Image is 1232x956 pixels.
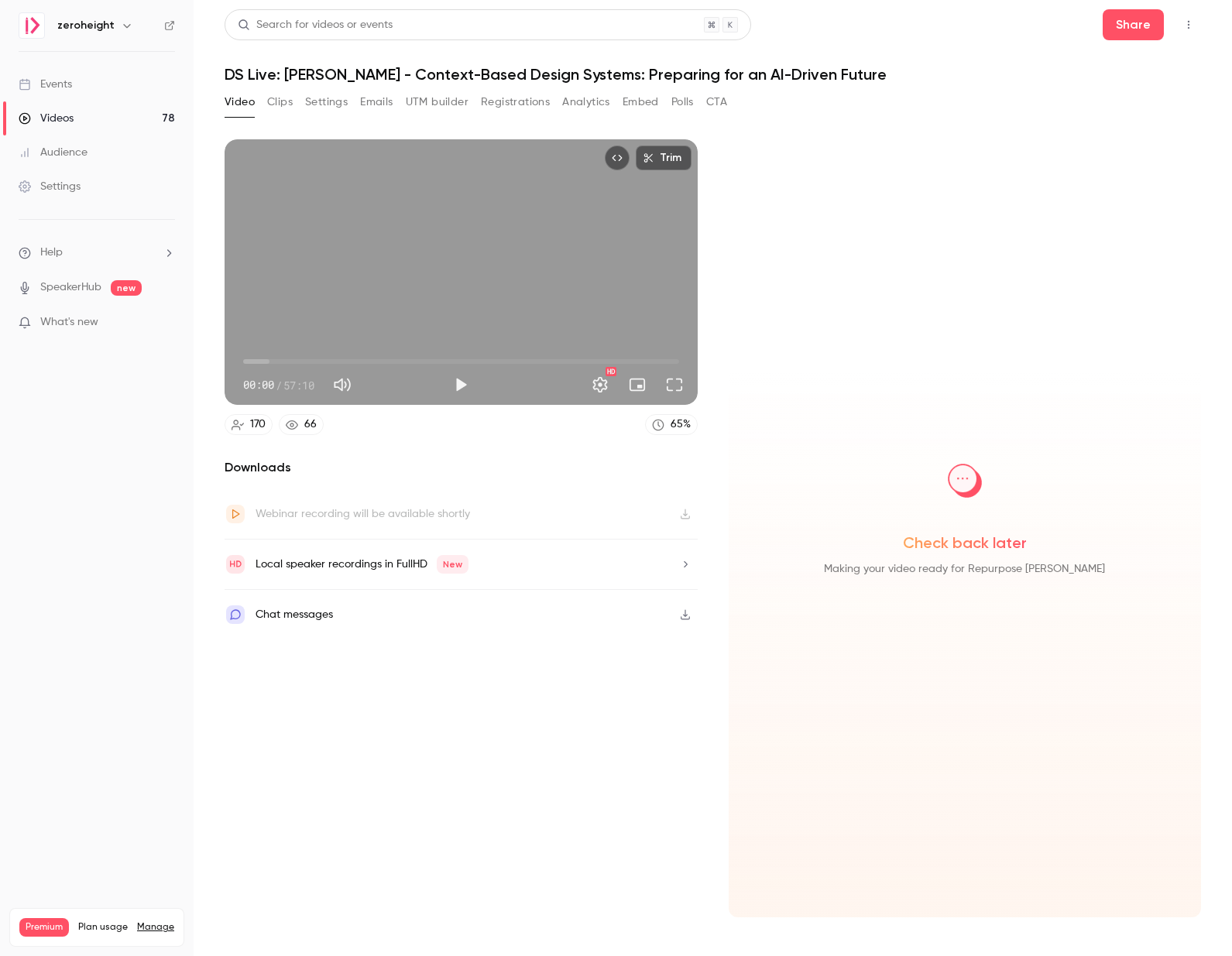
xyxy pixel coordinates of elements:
div: 170 [250,416,266,433]
button: Play [445,369,476,400]
div: Local speaker recordings in FullHD [256,555,468,574]
a: Manage [137,921,174,934]
h6: zeroheight [57,18,115,33]
div: 00:00 [243,377,314,393]
button: Share [1103,9,1164,40]
a: 65% [645,414,698,435]
span: What's new [40,314,98,331]
a: 66 [279,414,324,435]
span: New [437,555,468,574]
button: Emails [360,90,393,115]
div: Videos [19,111,74,126]
span: Premium [19,918,69,937]
span: 57:10 [283,377,314,393]
div: HD [606,367,616,376]
h2: Downloads [225,458,698,477]
h1: DS Live: [PERSON_NAME] - Context-Based Design Systems: Preparing for an AI-Driven Future [225,65,1201,84]
div: Chat messages [256,605,333,624]
button: Registrations [481,90,550,115]
button: Mute [327,369,358,400]
span: Help [40,245,63,261]
span: 00:00 [243,377,274,393]
a: 170 [225,414,273,435]
div: 65 % [671,416,691,433]
a: SpeakerHub [40,279,101,296]
span: Check back later [903,532,1027,553]
span: Making your video ready for Repurpose [PERSON_NAME] [824,560,1105,578]
div: 66 [304,416,317,433]
span: new [111,280,142,296]
button: Settings [585,369,616,400]
button: Settings [305,90,348,115]
button: Clips [267,90,293,115]
div: Search for videos or events [238,17,393,33]
button: Polls [671,90,694,115]
li: help-dropdown-opener [19,245,175,261]
button: Video [225,90,255,115]
button: Embed [623,90,659,115]
div: Audience [19,145,88,160]
button: CTA [706,90,727,115]
button: Trim [636,146,691,170]
button: Full screen [659,369,690,400]
button: Turn on miniplayer [622,369,653,400]
div: Settings [19,179,81,194]
span: Plan usage [78,921,128,934]
span: / [276,377,282,393]
div: Webinar recording will be available shortly [256,505,470,523]
button: Analytics [562,90,610,115]
button: UTM builder [406,90,468,115]
div: Events [19,77,72,92]
img: zeroheight [19,13,44,38]
button: Top Bar Actions [1176,12,1201,37]
button: Embed video [605,146,630,170]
